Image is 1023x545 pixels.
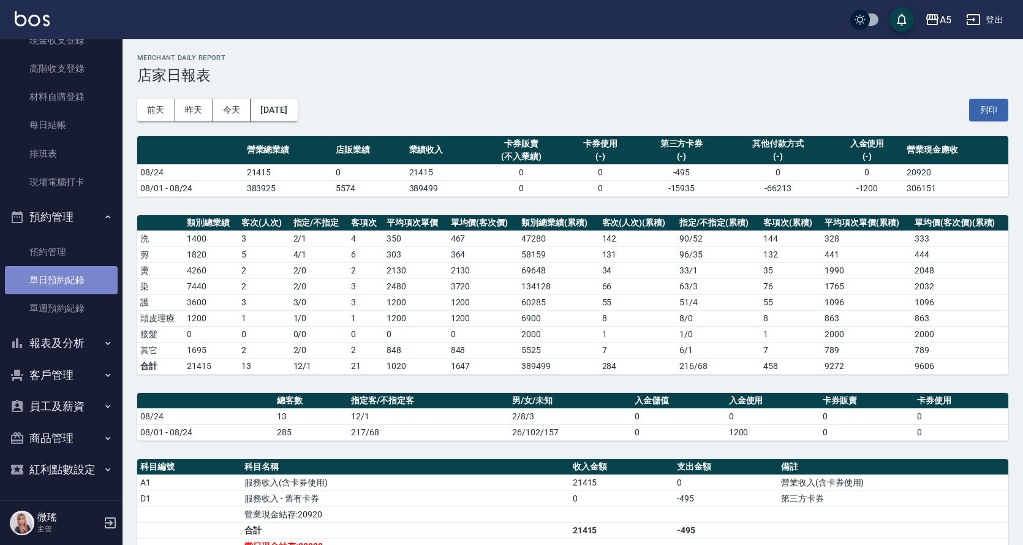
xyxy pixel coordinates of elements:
[383,342,448,358] td: 848
[290,278,349,294] td: 2 / 0
[914,408,1008,424] td: 0
[834,137,901,150] div: 入金使用
[518,358,598,374] td: 389499
[912,294,1008,310] td: 1096
[448,215,519,231] th: 單均價(客次價)
[15,11,50,26] img: Logo
[676,310,760,326] td: 8 / 0
[244,164,333,180] td: 21415
[821,278,912,294] td: 1765
[184,215,238,231] th: 類別總業績
[961,9,1008,31] button: 登出
[821,246,912,262] td: 441
[599,231,677,246] td: 142
[348,294,383,310] td: 3
[241,522,570,538] td: 合計
[674,522,778,538] td: -495
[5,422,118,454] button: 商品管理
[137,474,241,490] td: A1
[137,310,184,326] td: 頭皮理療
[567,137,634,150] div: 卡券使用
[137,408,274,424] td: 08/24
[914,424,1008,440] td: 0
[5,201,118,233] button: 預約管理
[676,342,760,358] td: 6 / 1
[676,294,760,310] td: 51 / 4
[184,358,238,374] td: 21415
[348,215,383,231] th: 客項次
[383,215,448,231] th: 平均項次單價
[726,408,820,424] td: 0
[348,326,383,342] td: 0
[5,359,118,391] button: 客戶管理
[726,424,820,440] td: 1200
[676,231,760,246] td: 90 / 52
[821,262,912,278] td: 1990
[479,164,564,180] td: 0
[5,111,118,139] a: 每日結帳
[137,326,184,342] td: 接髮
[5,327,118,359] button: 報表及分析
[137,393,1008,441] table: a dense table
[238,262,290,278] td: 2
[518,294,598,310] td: 60285
[640,150,723,163] div: (-)
[274,408,348,424] td: 13
[184,262,238,278] td: 4260
[290,294,349,310] td: 3 / 0
[184,246,238,262] td: 1820
[137,278,184,294] td: 染
[5,294,118,322] a: 單週預約紀錄
[726,393,820,409] th: 入金使用
[821,326,912,342] td: 2000
[274,424,348,440] td: 285
[348,342,383,358] td: 2
[290,326,349,342] td: 0 / 0
[238,215,290,231] th: 客次(人次)
[599,262,677,278] td: 34
[238,310,290,326] td: 1
[175,99,213,121] button: 昨天
[912,278,1008,294] td: 2032
[184,310,238,326] td: 1200
[241,490,570,506] td: 服務收入 - 舊有卡券
[509,393,632,409] th: 男/女/未知
[518,231,598,246] td: 47280
[37,524,100,535] p: 主管
[348,393,509,409] th: 指定客/不指定客
[383,358,448,374] td: 1020
[290,342,349,358] td: 2 / 0
[238,246,290,262] td: 5
[238,326,290,342] td: 0
[904,180,1008,196] td: 306151
[5,26,118,55] a: 現金收支登錄
[238,294,290,310] td: 3
[137,231,184,246] td: 洗
[244,180,333,196] td: 383925
[241,474,570,490] td: 服務收入(含卡券使用)
[383,326,448,342] td: 0
[5,454,118,486] button: 紅利點數設定
[383,262,448,278] td: 2130
[889,7,914,32] button: save
[912,358,1008,374] td: 9606
[482,150,561,163] div: (不入業績)
[570,474,674,490] td: 21415
[5,55,118,83] a: 高階收支登錄
[729,150,828,163] div: (-)
[137,136,1008,197] table: a dense table
[348,310,383,326] td: 1
[820,424,914,440] td: 0
[137,215,1008,375] table: a dense table
[5,140,118,168] a: 排班表
[137,358,184,374] td: 合計
[518,342,598,358] td: 5525
[969,99,1008,121] button: 列印
[912,326,1008,342] td: 2000
[912,262,1008,278] td: 2048
[518,310,598,326] td: 6900
[640,137,723,150] div: 第三方卡券
[599,342,677,358] td: 7
[406,164,480,180] td: 21415
[821,358,912,374] td: 9272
